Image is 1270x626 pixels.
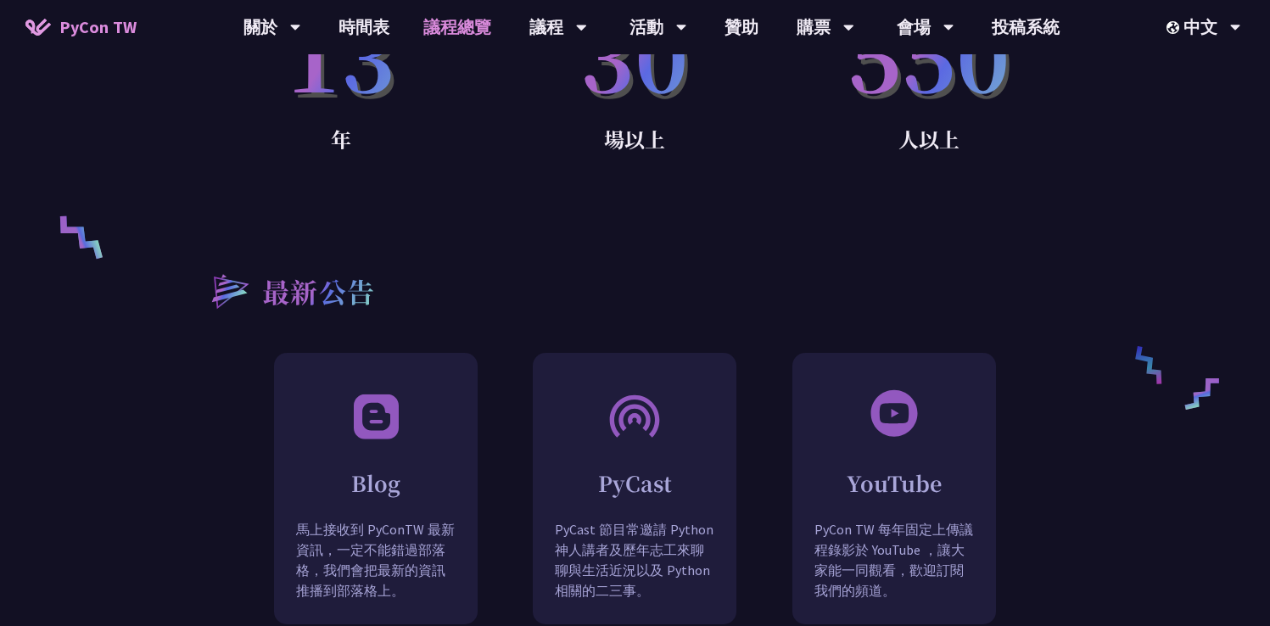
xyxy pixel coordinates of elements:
[25,19,51,36] img: Home icon of PyCon TW 2025
[1166,21,1183,34] img: Locale Icon
[782,122,1077,156] p: 人以上
[275,519,477,626] p: 馬上接收到 PyConTW 最新資訊，一定不能錯過部落格，我們會把最新的資訊推播到部落格上。
[534,468,736,498] h2: PyCast
[262,271,376,311] h2: 最新公告
[607,388,662,443] img: PyCast.bcca2a8.svg
[534,519,736,626] p: PyCast 節目常邀請 Python 神人講者及歷年志工來聊聊與生活近況以及 Python 相關的二三事。
[275,468,477,498] h2: Blog
[488,122,782,156] p: 場以上
[8,6,154,48] a: PyCon TW
[869,388,920,439] img: svg+xml;base64,PHN2ZyB3aWR0aD0iNjAiIGhlaWdodD0iNjAiIHZpZXdCb3g9IjAgMCA2MCA2MCIgZmlsbD0ibm9uZSIgeG...
[349,388,403,443] img: Blog.348b5bb.svg
[793,519,995,626] p: PyCon TW 每年固定上傳議程錄影於 YouTube ，讓大家能一同觀看，歡迎訂閱我們的頻道。
[194,258,262,322] img: heading-bullet
[59,14,137,40] span: PyCon TW
[793,468,995,498] h2: YouTube
[194,122,489,156] p: 年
